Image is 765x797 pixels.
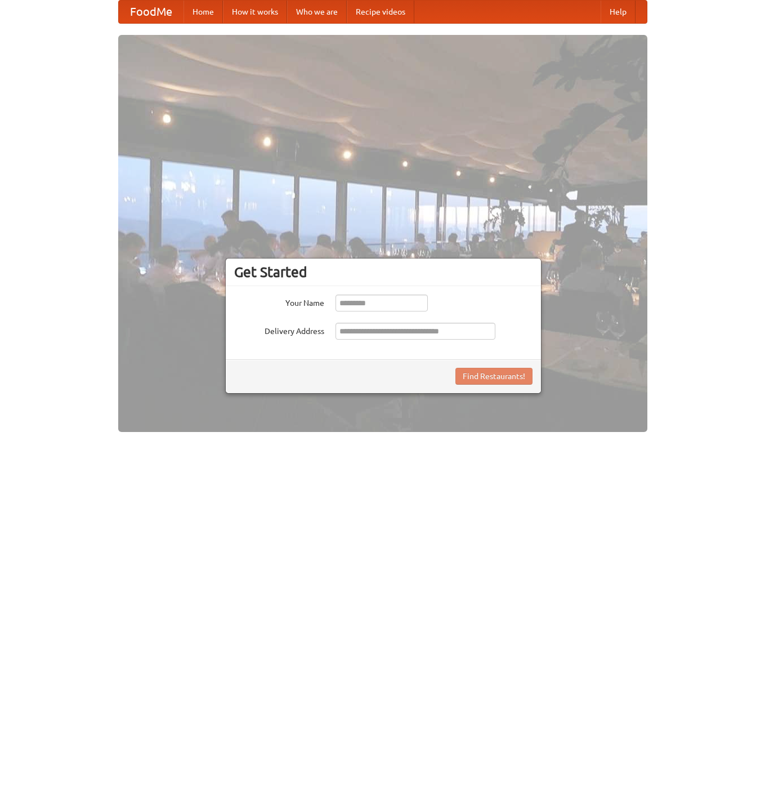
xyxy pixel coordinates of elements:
[455,368,533,385] button: Find Restaurants!
[184,1,223,23] a: Home
[287,1,347,23] a: Who we are
[347,1,414,23] a: Recipe videos
[234,264,533,280] h3: Get Started
[119,1,184,23] a: FoodMe
[234,295,324,309] label: Your Name
[223,1,287,23] a: How it works
[601,1,636,23] a: Help
[234,323,324,337] label: Delivery Address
